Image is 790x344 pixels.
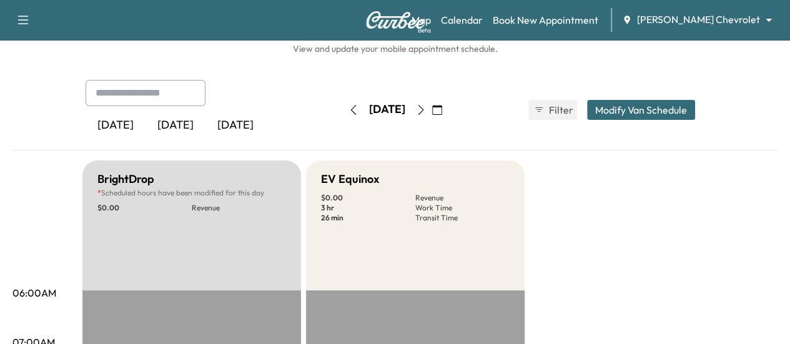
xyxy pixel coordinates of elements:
button: Modify Van Schedule [587,100,695,120]
div: Beta [418,26,431,35]
span: [PERSON_NAME] Chevrolet [637,12,760,27]
img: Curbee Logo [365,11,425,29]
div: [DATE] [205,111,265,140]
p: 3 hr [321,203,415,213]
a: MapBeta [412,12,431,27]
h5: BrightDrop [97,170,154,188]
p: Scheduled hours have been modified for this day [97,188,286,198]
h5: EV Equinox [321,170,379,188]
h6: View and update your mobile appointment schedule. [12,42,778,55]
p: Work Time [415,203,510,213]
span: Filter [549,102,571,117]
div: [DATE] [86,111,146,140]
button: Filter [528,100,577,120]
p: Revenue [192,203,286,213]
div: [DATE] [146,111,205,140]
a: Book New Appointment [493,12,598,27]
p: Transit Time [415,213,510,223]
p: $ 0.00 [321,193,415,203]
p: $ 0.00 [97,203,192,213]
a: Calendar [441,12,483,27]
p: 06:00AM [12,285,56,300]
p: Revenue [415,193,510,203]
p: 26 min [321,213,415,223]
div: [DATE] [369,102,405,117]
